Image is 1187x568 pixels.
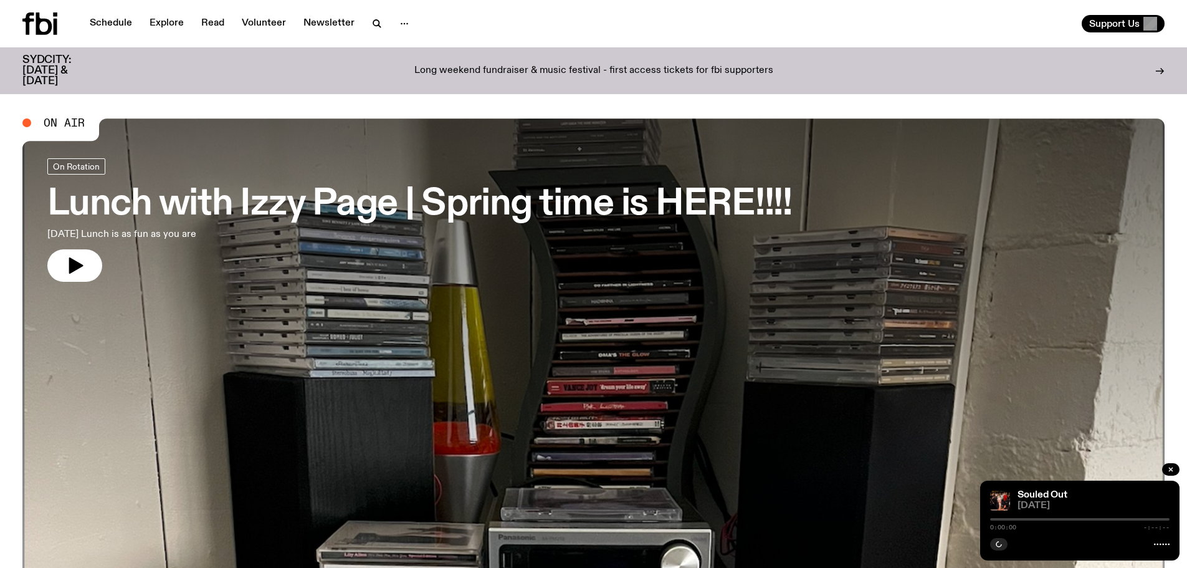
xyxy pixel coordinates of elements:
[1089,18,1140,29] span: Support Us
[82,15,140,32] a: Schedule
[47,227,366,242] p: [DATE] Lunch is as fun as you are
[296,15,362,32] a: Newsletter
[142,15,191,32] a: Explore
[234,15,293,32] a: Volunteer
[194,15,232,32] a: Read
[1018,490,1067,500] a: Souled Out
[47,187,792,222] h3: Lunch with Izzy Page | Spring time is HERE!!!!
[1082,15,1165,32] button: Support Us
[1143,524,1170,531] span: -:--:--
[414,65,773,77] p: Long weekend fundraiser & music festival - first access tickets for fbi supporters
[1018,501,1170,511] span: [DATE]
[22,55,102,87] h3: SYDCITY: [DATE] & [DATE]
[44,117,85,128] span: On Air
[47,158,105,175] a: On Rotation
[47,158,792,282] a: Lunch with Izzy Page | Spring time is HERE!!!![DATE] Lunch is as fun as you are
[990,524,1016,531] span: 0:00:00
[53,161,100,171] span: On Rotation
